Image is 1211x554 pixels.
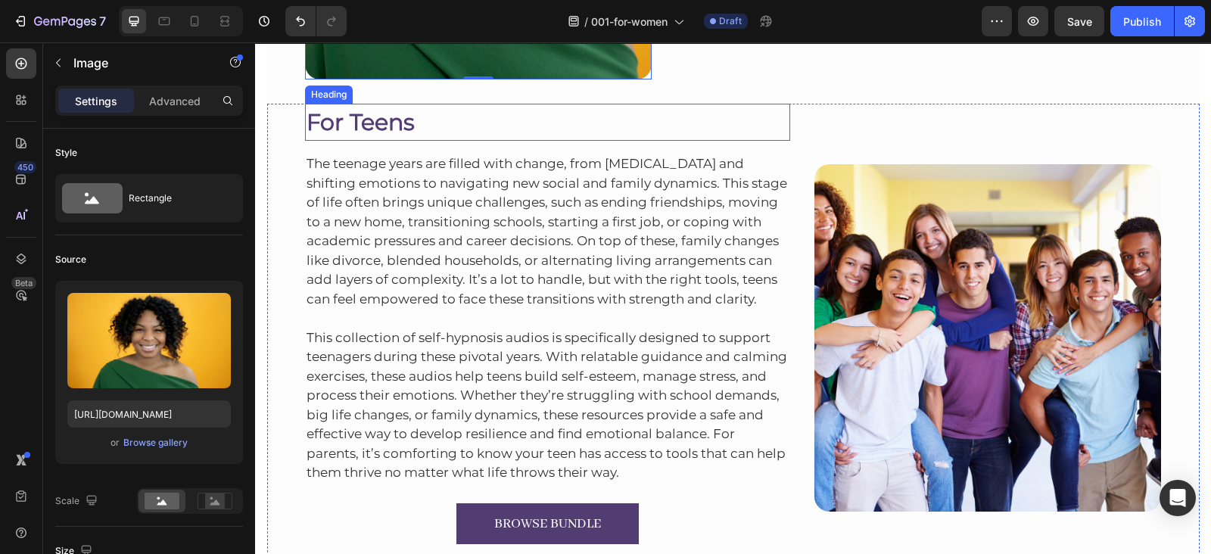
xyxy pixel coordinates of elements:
p: 7 [99,12,106,30]
div: Publish [1123,14,1161,30]
div: Beta [11,277,36,289]
span: Save [1067,15,1092,28]
span: / [584,14,588,30]
p: Advanced [149,93,201,109]
input: https://example.com/image.jpg [67,400,231,428]
iframe: Design area [255,42,1211,554]
button: Browse gallery [123,435,188,450]
div: Undo/Redo [285,6,347,36]
div: Source [55,253,86,266]
div: Style [55,146,77,160]
span: 001-for-women [591,14,668,30]
div: 450 [14,161,36,173]
span: Draft [719,14,742,28]
button: 7 [6,6,113,36]
img: [object Object] [559,122,906,468]
button: Publish [1110,6,1174,36]
button: Save [1054,6,1104,36]
img: preview-image [67,293,231,388]
p: Settings [75,93,117,109]
div: Scale [55,491,101,512]
span: or [111,434,120,452]
div: Rectangle [129,181,221,216]
div: Open Intercom Messenger [1160,480,1196,516]
p: Image [73,54,202,72]
div: Browse gallery [123,436,188,450]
